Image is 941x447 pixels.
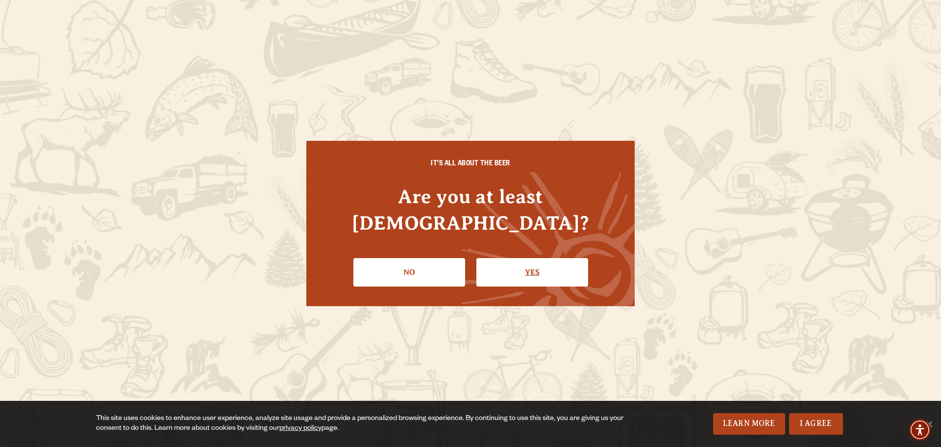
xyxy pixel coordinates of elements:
[326,160,615,169] h6: IT'S ALL ABOUT THE BEER
[279,425,322,433] a: privacy policy
[713,413,785,435] a: Learn More
[326,184,615,236] h4: Are you at least [DEMOGRAPHIC_DATA]?
[789,413,843,435] a: I Agree
[909,419,931,441] div: Accessibility Menu
[96,414,631,434] div: This site uses cookies to enhance user experience, analyze site usage and provide a personalized ...
[353,258,465,287] a: No
[476,258,588,287] a: Confirm I'm 21 or older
